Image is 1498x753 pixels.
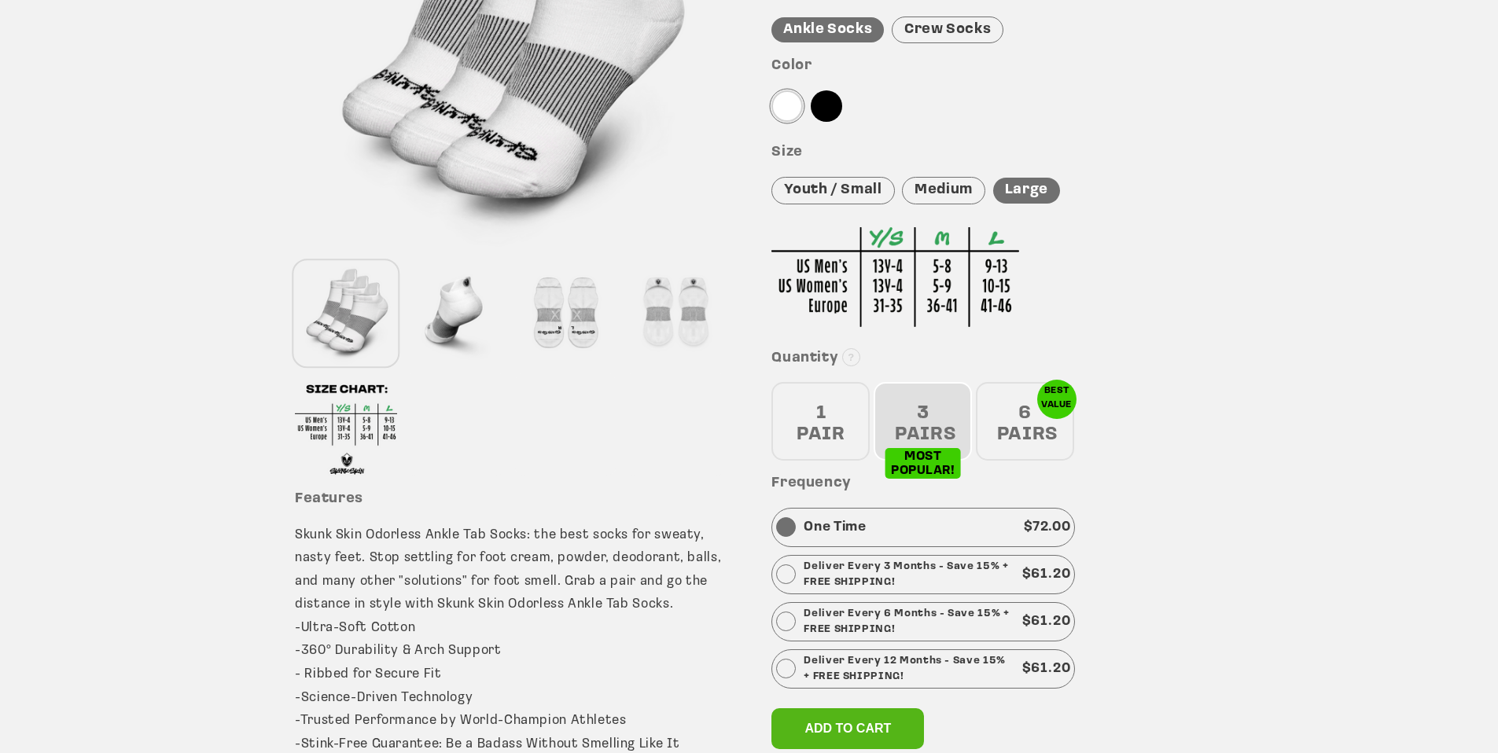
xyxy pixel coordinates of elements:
[771,17,884,43] div: Ankle Socks
[804,559,1014,590] p: Deliver Every 3 Months - Save 15% + FREE SHIPPING!
[771,382,870,461] div: 1 PAIR
[1031,615,1070,628] span: 61.20
[1031,568,1070,581] span: 61.20
[1032,520,1070,534] span: 72.00
[902,177,985,204] div: Medium
[295,490,727,509] h3: Features
[771,227,1019,327] img: Sizing Chart
[892,17,1003,44] div: Crew Socks
[771,57,1203,75] h3: Color
[771,177,894,204] div: Youth / Small
[1031,662,1070,675] span: 61.20
[804,606,1014,637] p: Deliver Every 6 Months - Save 15% + FREE SHIPPING!
[1024,516,1071,539] p: $
[771,144,1203,162] h3: Size
[804,516,866,539] p: One Time
[804,722,891,735] span: Add to cart
[771,350,1203,368] h3: Quantity
[976,382,1074,461] div: 6 PAIRS
[771,708,924,749] button: Add to cart
[874,382,972,461] div: 3 PAIRS
[1022,563,1071,586] p: $
[1022,657,1071,681] p: $
[993,178,1060,204] div: Large
[804,653,1014,685] p: Deliver Every 12 Months - Save 15% + FREE SHIPPING!
[771,475,1203,493] h3: Frequency
[1022,610,1071,634] p: $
